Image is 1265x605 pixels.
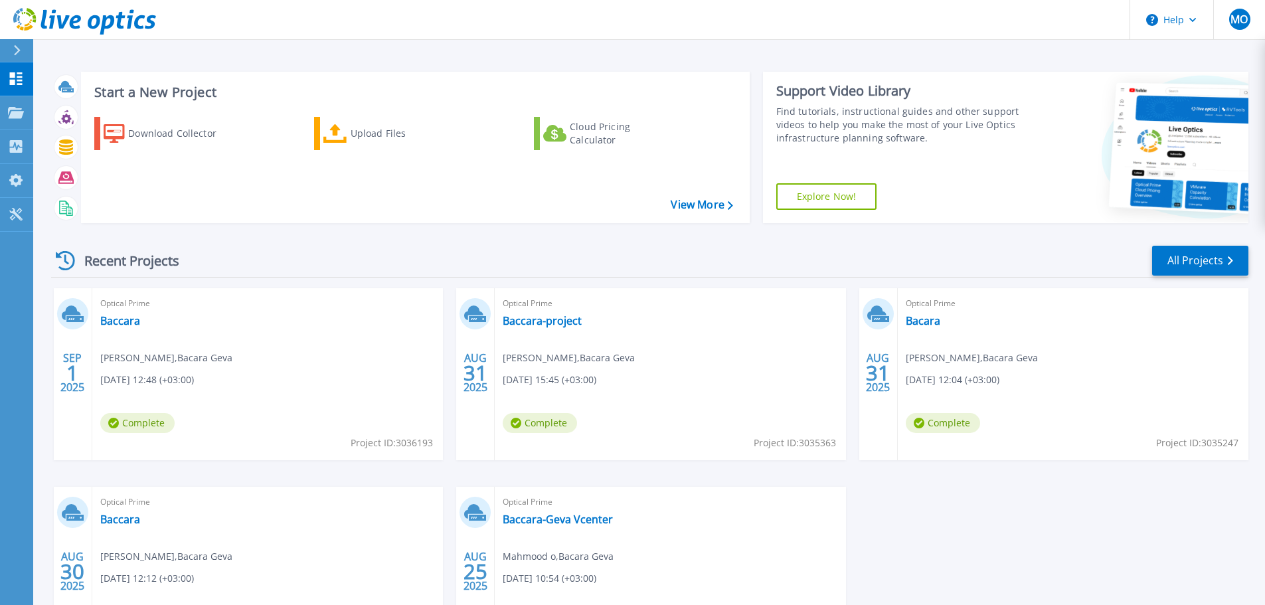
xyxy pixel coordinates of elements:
a: View More [671,199,732,211]
div: AUG 2025 [463,547,488,596]
div: Download Collector [128,120,234,147]
span: [PERSON_NAME] , Bacara Geva [100,351,232,365]
span: Complete [906,413,980,433]
span: Optical Prime [503,495,837,509]
a: Baccara [100,314,140,327]
span: Complete [503,413,577,433]
a: Baccara-project [503,314,582,327]
span: [DATE] 10:54 (+03:00) [503,571,596,586]
h3: Start a New Project [94,85,732,100]
span: Optical Prime [100,495,435,509]
span: MO [1230,14,1248,25]
span: [DATE] 12:12 (+03:00) [100,571,194,586]
a: Upload Files [314,117,462,150]
span: [DATE] 12:04 (+03:00) [906,373,999,387]
a: Baccara [100,513,140,526]
span: 30 [60,566,84,577]
span: 25 [464,566,487,577]
a: Download Collector [94,117,242,150]
span: [DATE] 12:48 (+03:00) [100,373,194,387]
span: [DATE] 15:45 (+03:00) [503,373,596,387]
div: Cloud Pricing Calculator [570,120,676,147]
span: 31 [866,367,890,379]
div: Support Video Library [776,82,1024,100]
span: 1 [66,367,78,379]
a: Baccara-Geva Vcenter [503,513,613,526]
span: [PERSON_NAME] , Bacara Geva [906,351,1038,365]
span: Optical Prime [503,296,837,311]
span: [PERSON_NAME] , Bacara Geva [503,351,635,365]
a: Explore Now! [776,183,877,210]
span: Optical Prime [906,296,1240,311]
span: Project ID: 3036193 [351,436,433,450]
span: Mahmood o , Bacara Geva [503,549,614,564]
a: Cloud Pricing Calculator [534,117,682,150]
a: Bacara [906,314,940,327]
span: Project ID: 3035247 [1156,436,1238,450]
div: AUG 2025 [865,349,890,397]
span: Optical Prime [100,296,435,311]
div: Recent Projects [51,244,197,277]
div: Upload Files [351,120,457,147]
div: AUG 2025 [60,547,85,596]
span: Project ID: 3035363 [754,436,836,450]
span: [PERSON_NAME] , Bacara Geva [100,549,232,564]
div: AUG 2025 [463,349,488,397]
a: All Projects [1152,246,1248,276]
span: 31 [464,367,487,379]
div: Find tutorials, instructional guides and other support videos to help you make the most of your L... [776,105,1024,145]
div: SEP 2025 [60,349,85,397]
span: Complete [100,413,175,433]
